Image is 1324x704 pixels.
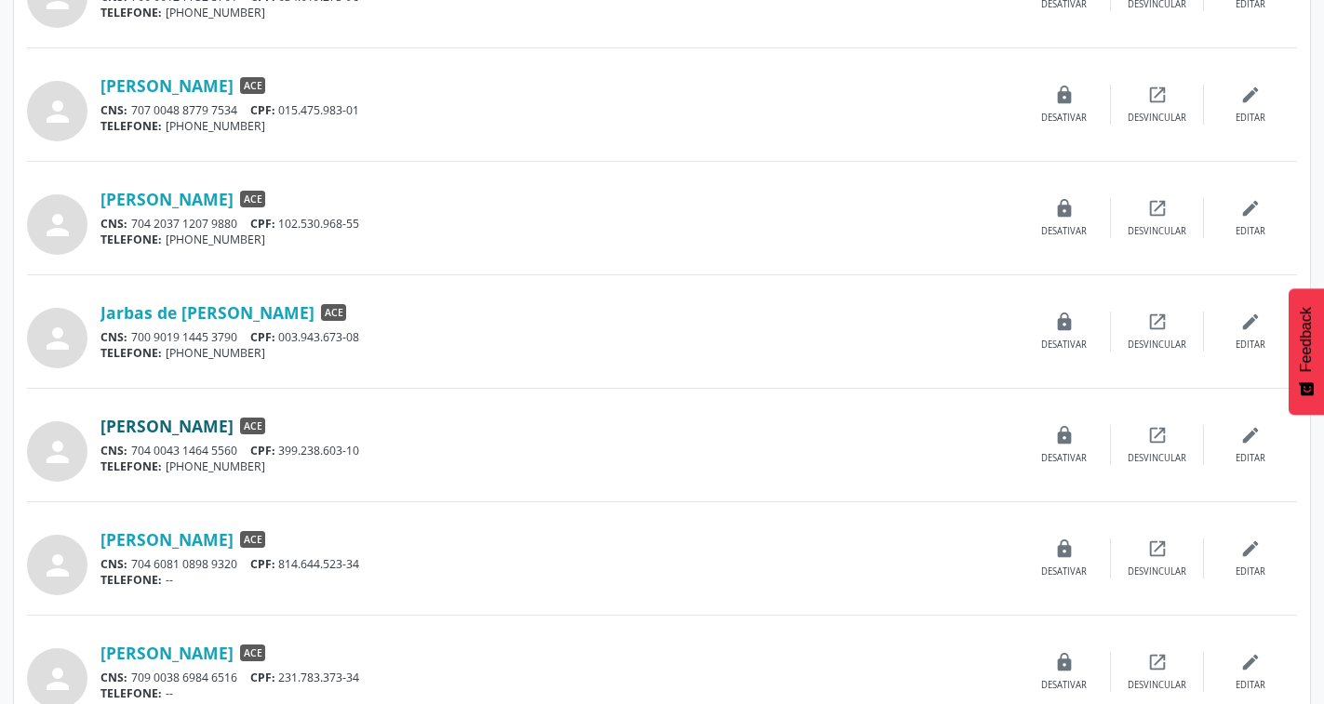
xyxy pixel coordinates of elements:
[100,556,127,572] span: CNS:
[100,458,162,474] span: TELEFONE:
[100,529,234,550] a: [PERSON_NAME]
[1041,112,1087,125] div: Desativar
[41,662,74,696] i: person
[1236,452,1265,465] div: Editar
[1236,565,1265,578] div: Editar
[41,549,74,582] i: person
[1240,85,1261,105] i: edit
[41,208,74,242] i: person
[100,118,1018,134] div: [PHONE_NUMBER]
[41,435,74,469] i: person
[1147,312,1168,332] i: open_in_new
[1054,312,1075,332] i: lock
[1054,538,1075,559] i: lock
[100,216,127,232] span: CNS:
[1289,288,1324,415] button: Feedback - Mostrar pesquisa
[250,329,275,345] span: CPF:
[100,572,162,588] span: TELEFONE:
[1240,652,1261,672] i: edit
[1240,538,1261,559] i: edit
[100,118,162,134] span: TELEFONE:
[100,232,162,247] span: TELEFONE:
[250,556,275,572] span: CPF:
[240,531,265,548] span: ACE
[321,304,346,321] span: ACE
[1054,198,1075,219] i: lock
[100,345,1018,361] div: [PHONE_NUMBER]
[100,232,1018,247] div: [PHONE_NUMBER]
[41,322,74,355] i: person
[250,216,275,232] span: CPF:
[100,216,1018,232] div: 704 2037 1207 9880 102.530.968-55
[1128,225,1186,238] div: Desvincular
[1128,565,1186,578] div: Desvincular
[240,191,265,207] span: ACE
[100,189,234,209] a: [PERSON_NAME]
[1298,307,1315,372] span: Feedback
[1240,312,1261,332] i: edit
[1236,225,1265,238] div: Editar
[250,443,275,458] span: CPF:
[100,443,127,458] span: CNS:
[100,685,162,701] span: TELEFONE:
[100,458,1018,474] div: [PHONE_NUMBER]
[1147,652,1168,672] i: open_in_new
[1054,425,1075,445] i: lock
[1147,538,1168,559] i: open_in_new
[1240,425,1261,445] i: edit
[1236,339,1265,352] div: Editar
[1054,85,1075,105] i: lock
[41,95,74,128] i: person
[100,685,1018,701] div: --
[100,102,127,118] span: CNS:
[1041,225,1087,238] div: Desativar
[100,302,314,323] a: Jarbas de [PERSON_NAME]
[1054,652,1075,672] i: lock
[100,670,127,685] span: CNS:
[1041,679,1087,692] div: Desativar
[1128,452,1186,465] div: Desvincular
[240,644,265,661] span: ACE
[100,443,1018,458] div: 704 0043 1464 5560 399.238.603-10
[100,75,234,96] a: [PERSON_NAME]
[100,556,1018,572] div: 704 6081 0898 9320 814.644.523-34
[1041,565,1087,578] div: Desativar
[100,416,234,436] a: [PERSON_NAME]
[1147,198,1168,219] i: open_in_new
[1147,85,1168,105] i: open_in_new
[100,643,234,663] a: [PERSON_NAME]
[1236,112,1265,125] div: Editar
[1236,679,1265,692] div: Editar
[250,102,275,118] span: CPF:
[100,5,162,20] span: TELEFONE:
[1128,339,1186,352] div: Desvincular
[100,345,162,361] span: TELEFONE:
[250,670,275,685] span: CPF:
[100,102,1018,118] div: 707 0048 8779 7534 015.475.983-01
[100,329,127,345] span: CNS:
[240,418,265,434] span: ACE
[100,670,1018,685] div: 709 0038 6984 6516 231.783.373-34
[100,329,1018,345] div: 700 9019 1445 3790 003.943.673-08
[1128,679,1186,692] div: Desvincular
[240,77,265,94] span: ACE
[100,5,1018,20] div: [PHONE_NUMBER]
[1147,425,1168,445] i: open_in_new
[1041,452,1087,465] div: Desativar
[1041,339,1087,352] div: Desativar
[1240,198,1261,219] i: edit
[100,572,1018,588] div: --
[1128,112,1186,125] div: Desvincular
